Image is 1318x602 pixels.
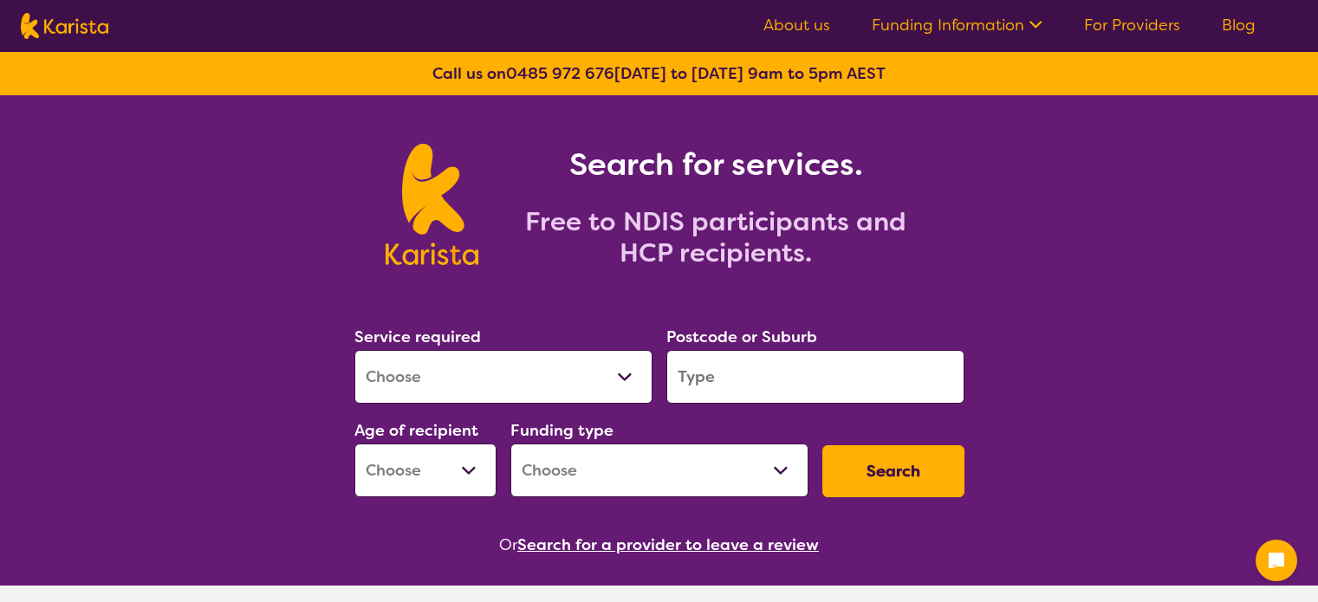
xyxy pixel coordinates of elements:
[432,63,886,84] b: Call us on [DATE] to [DATE] 9am to 5pm AEST
[21,13,108,39] img: Karista logo
[1222,15,1256,36] a: Blog
[872,15,1042,36] a: Funding Information
[499,144,932,185] h1: Search for services.
[666,350,964,404] input: Type
[666,327,817,347] label: Postcode or Suburb
[499,532,517,558] span: Or
[499,206,932,269] h2: Free to NDIS participants and HCP recipients.
[354,327,481,347] label: Service required
[1084,15,1180,36] a: For Providers
[517,532,819,558] button: Search for a provider to leave a review
[510,420,614,441] label: Funding type
[763,15,830,36] a: About us
[506,63,614,84] a: 0485 972 676
[822,445,964,497] button: Search
[386,144,478,265] img: Karista logo
[354,420,478,441] label: Age of recipient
